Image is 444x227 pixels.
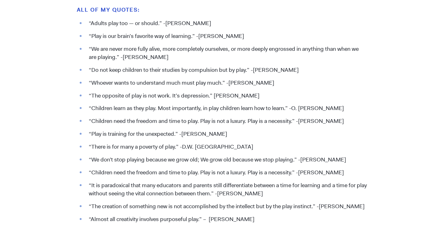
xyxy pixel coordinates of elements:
li: “Adults play too — or should.” -[PERSON_NAME] [86,19,367,28]
li: “Children need the freedom and time to play. Play is not a luxury. Play is a necessity.” -[PERSON... [86,169,367,177]
li: “Children learn as they play. Most importantly, in play children learn how to learn.” -O. [PERSON... [86,104,367,113]
li: “The opposite of play is not work. It’s depression.” [PERSON_NAME] [86,92,367,100]
li: “Play is our brain’s favorite way of learning.” -[PERSON_NAME] [86,32,367,40]
li: “The creation of something new is not accomplished by the intellect but by the play instinct.” -[... [86,203,367,211]
li: “It is paradoxical that many educators and parents still differentiate between a time for learnin... [86,182,367,198]
li: “Play is training for the unexpected.” -[PERSON_NAME] [86,130,367,138]
li: “Almost all creativity involves purposeful play.” – [PERSON_NAME] [86,215,367,224]
strong: All of my QUOTES: [77,6,140,13]
li: “There is for many a poverty of play.” -D.W. [GEOGRAPHIC_DATA] [86,143,367,151]
li: “Whoever wants to understand much must play much.” -[PERSON_NAME] [86,79,367,87]
li: “We don’t stop playing because we grow old; We grow old because we stop playing.” -[PERSON_NAME] [86,156,367,164]
li: “We are never more fully alive, more completely ourselves, or more deeply engrossed in anything t... [86,45,367,61]
li: “Do not keep children to their studies by compulsion but by play.” -[PERSON_NAME] [86,66,367,74]
li: “Children need the freedom and time to play. Play is not a luxury. Play is a necessity.” -[PERSON... [86,117,367,125]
